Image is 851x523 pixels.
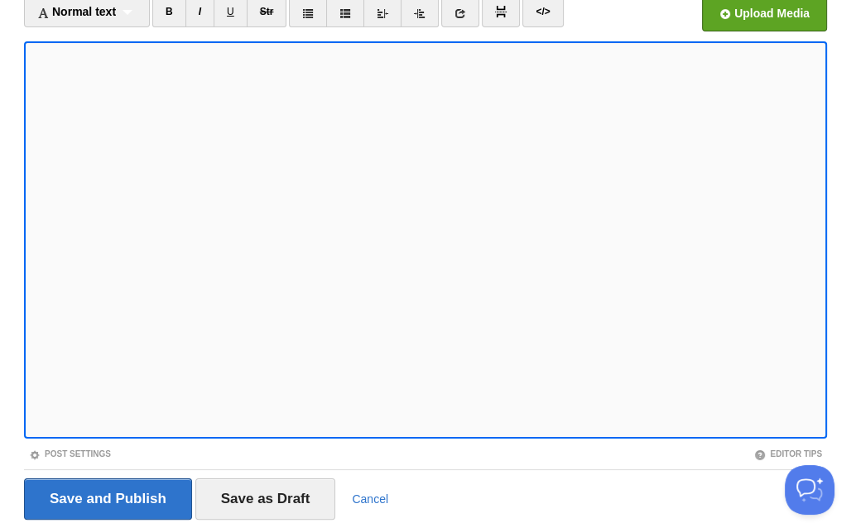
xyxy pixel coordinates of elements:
[260,6,274,17] del: Str
[195,478,336,520] input: Save as Draft
[24,478,192,520] input: Save and Publish
[352,492,388,506] a: Cancel
[785,465,834,515] iframe: Help Scout Beacon - Open
[495,6,507,17] img: pagebreak-icon.png
[29,449,111,458] a: Post Settings
[754,449,822,458] a: Editor Tips
[37,5,116,18] span: Normal text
